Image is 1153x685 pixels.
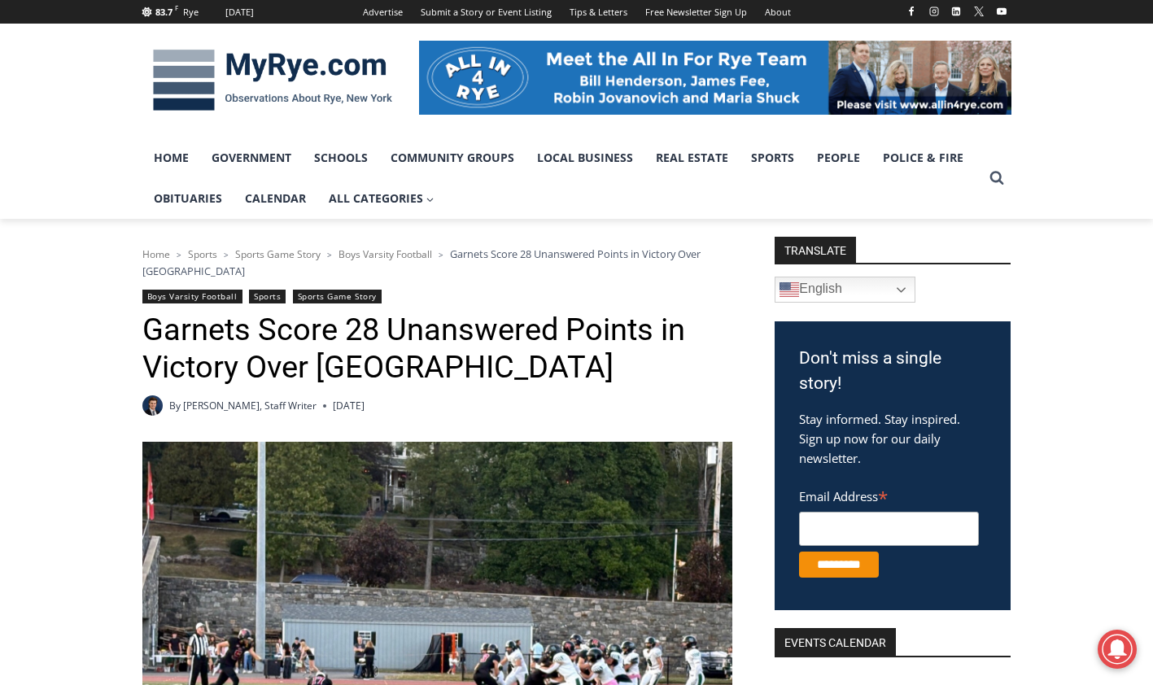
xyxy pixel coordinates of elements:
[142,290,242,303] a: Boys Varsity Football
[235,247,321,261] a: Sports Game Story
[775,628,896,656] h2: Events Calendar
[982,164,1011,193] button: View Search Form
[175,3,178,12] span: F
[740,137,806,178] a: Sports
[317,178,446,219] a: All Categories
[902,2,921,21] a: Facebook
[419,41,1011,114] img: All in for Rye
[333,398,365,413] time: [DATE]
[799,409,986,468] p: Stay informed. Stay inspired. Sign up now for our daily newsletter.
[329,190,435,207] span: All Categories
[200,137,303,178] a: Government
[142,247,170,261] a: Home
[924,2,944,21] a: Instagram
[169,398,181,413] span: By
[327,249,332,260] span: >
[249,290,286,303] a: Sports
[775,277,915,303] a: English
[142,178,234,219] a: Obituaries
[155,6,173,18] span: 83.7
[303,137,379,178] a: Schools
[142,395,163,416] a: Author image
[799,346,986,397] h3: Don't miss a single story!
[338,247,432,261] a: Boys Varsity Football
[177,249,181,260] span: >
[526,137,644,178] a: Local Business
[780,280,799,299] img: en
[234,178,317,219] a: Calendar
[142,137,982,220] nav: Primary Navigation
[946,2,966,21] a: Linkedin
[969,2,989,21] a: X
[644,137,740,178] a: Real Estate
[142,137,200,178] a: Home
[142,312,732,386] h1: Garnets Score 28 Unanswered Points in Victory Over [GEOGRAPHIC_DATA]
[806,137,871,178] a: People
[379,137,526,178] a: Community Groups
[439,249,443,260] span: >
[142,247,701,277] span: Garnets Score 28 Unanswered Points in Victory Over [GEOGRAPHIC_DATA]
[142,246,732,279] nav: Breadcrumbs
[293,290,382,303] a: Sports Game Story
[871,137,975,178] a: Police & Fire
[183,5,199,20] div: Rye
[992,2,1011,21] a: YouTube
[142,395,163,416] img: Charlie Morris headshot PROFESSIONAL HEADSHOT
[183,399,317,412] a: [PERSON_NAME], Staff Writer
[188,247,217,261] a: Sports
[225,5,254,20] div: [DATE]
[224,249,229,260] span: >
[799,480,979,509] label: Email Address
[142,38,403,123] img: MyRye.com
[775,237,856,263] strong: TRANSLATE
